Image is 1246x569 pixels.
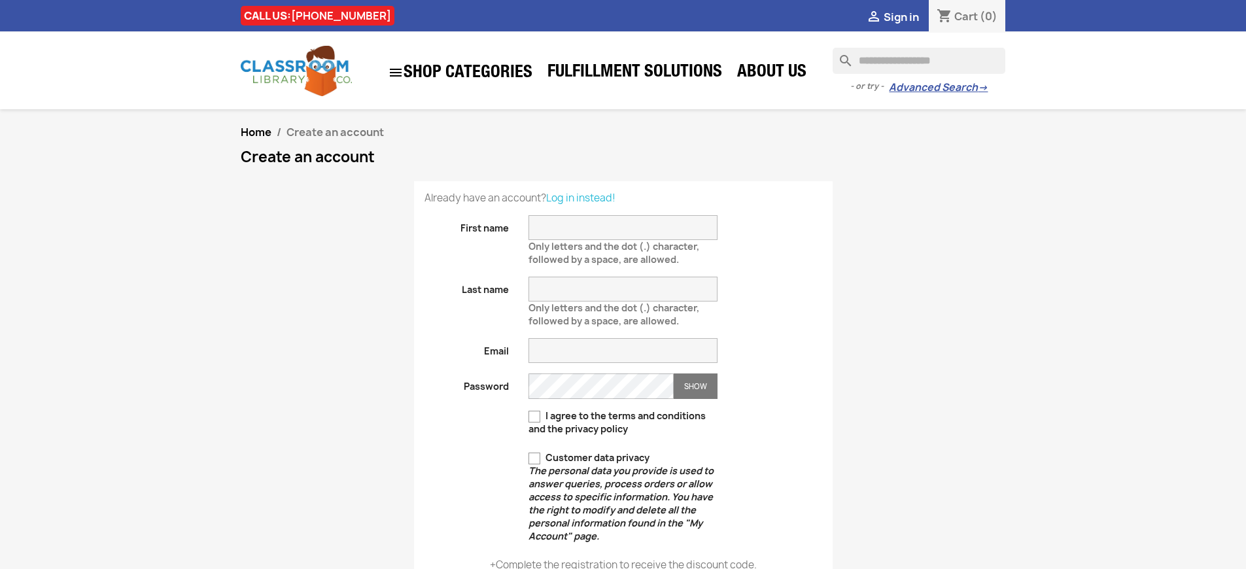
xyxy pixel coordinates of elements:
a: [PHONE_NUMBER] [291,9,391,23]
input: Password input [528,373,674,399]
span: - or try - [850,80,889,93]
i: shopping_cart [937,9,952,25]
span: Only letters and the dot (.) character, followed by a space, are allowed. [528,296,699,327]
a:  Sign in [866,10,919,24]
i:  [388,65,404,80]
label: Customer data privacy [528,451,718,543]
p: Already have an account? [424,192,822,205]
span: Cart [954,9,978,24]
span: (0) [980,9,997,24]
a: Log in instead! [546,191,615,205]
label: Password [415,373,519,393]
span: Only letters and the dot (.) character, followed by a space, are allowed. [528,235,699,266]
h1: Create an account [241,149,1006,165]
label: First name [415,215,519,235]
i: search [833,48,848,63]
span: Create an account [286,125,384,139]
em: The personal data you provide is used to answer queries, process orders or allow access to specif... [528,464,714,542]
label: Email [415,338,519,358]
i:  [866,10,882,26]
label: Last name [415,277,519,296]
span: → [978,81,988,94]
div: CALL US: [241,6,394,26]
label: I agree to the terms and conditions and the privacy policy [528,409,718,436]
button: Show [674,373,718,399]
a: SHOP CATEGORIES [381,58,539,87]
span: Sign in [884,10,919,24]
a: Home [241,125,271,139]
a: Fulfillment Solutions [541,60,729,86]
a: About Us [731,60,813,86]
a: Advanced Search→ [889,81,988,94]
img: Classroom Library Company [241,46,352,96]
input: Search [833,48,1005,74]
